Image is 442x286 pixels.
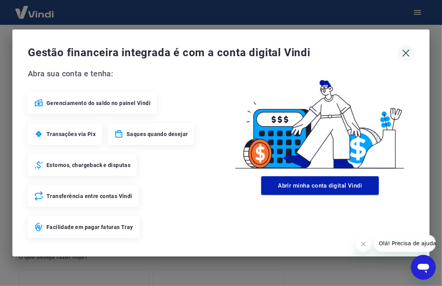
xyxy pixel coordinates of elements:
span: Gestão financeira integrada é com a conta digital Vindi [28,45,398,60]
iframe: Fechar mensagem [356,236,371,252]
span: Olá! Precisa de ajuda? [5,5,65,12]
iframe: Mensagem da empresa [374,235,436,252]
span: Abra sua conta e tenha: [28,67,226,80]
span: Transações via Pix [46,130,96,138]
img: Good Billing [226,67,414,173]
span: Transferência entre contas Vindi [46,192,132,200]
span: Gerenciamento do saldo no painel Vindi [46,99,151,107]
span: Facilidade em pagar faturas Tray [46,223,133,231]
button: Abrir minha conta digital Vindi [261,176,379,195]
span: Saques quando desejar [127,130,188,138]
span: Estornos, chargeback e disputas [46,161,130,169]
iframe: Botão para abrir a janela de mensagens [411,255,436,280]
